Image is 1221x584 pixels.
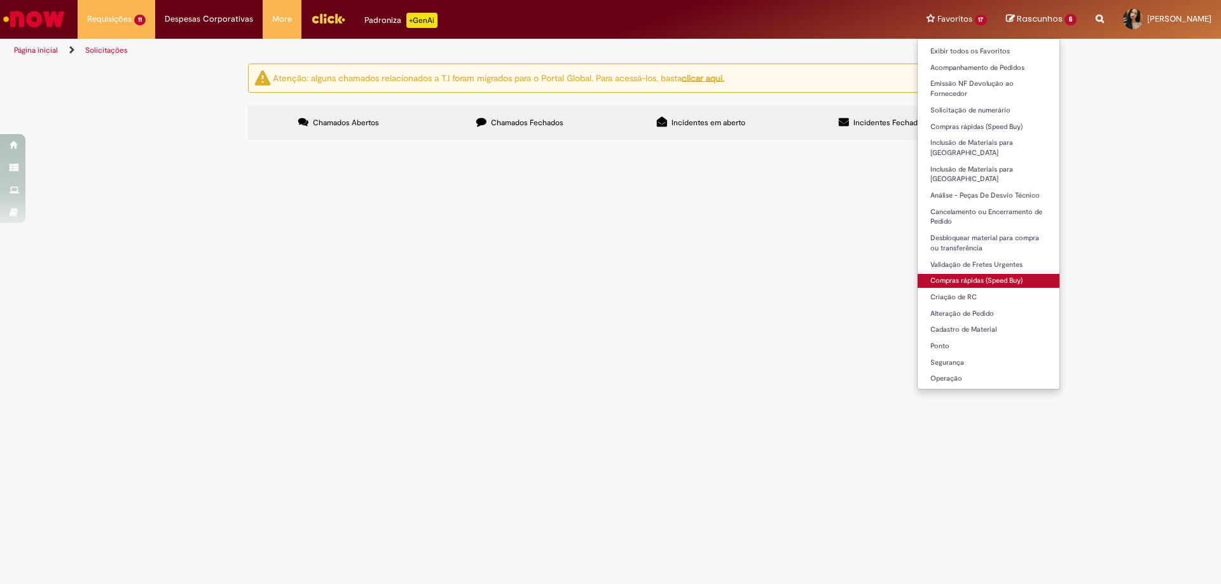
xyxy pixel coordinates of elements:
a: Operação [918,372,1060,386]
a: Cancelamento ou Encerramento de Pedido [918,205,1060,229]
a: Criação de RC [918,290,1060,304]
span: Chamados Abertos [313,118,379,128]
a: Inclusão de Materiais para [GEOGRAPHIC_DATA] [918,163,1060,186]
a: Cadastro de Material [918,323,1060,337]
a: Segurança [918,356,1060,370]
div: Padroniza [364,13,438,28]
span: More [272,13,292,25]
ul: Trilhas de página [10,39,804,62]
a: Página inicial [14,45,58,55]
ng-bind-html: Atenção: alguns chamados relacionados a T.I foram migrados para o Portal Global. Para acessá-los,... [273,72,724,83]
span: Despesas Corporativas [165,13,253,25]
span: [PERSON_NAME] [1147,13,1211,24]
span: 6 [1065,14,1077,25]
span: Requisições [87,13,132,25]
a: Análise - Peças De Desvio Técnico [918,189,1060,203]
a: Ponto [918,339,1060,353]
span: Rascunhos [1017,13,1063,25]
a: clicar aqui. [682,72,724,83]
a: Rascunhos [1006,13,1077,25]
a: Validação de Fretes Urgentes [918,258,1060,272]
ul: Favoritos [917,38,1061,390]
a: Emissão NF Devolução ao Fornecedor [918,77,1060,100]
span: Incidentes em aberto [672,118,745,128]
a: Compras rápidas (Speed Buy) [918,274,1060,288]
p: +GenAi [406,13,438,28]
span: 17 [975,15,988,25]
span: Chamados Fechados [491,118,563,128]
img: click_logo_yellow_360x200.png [311,9,345,28]
img: ServiceNow [1,6,67,32]
a: Alteração de Pedido [918,307,1060,321]
a: Solicitações [85,45,128,55]
a: Acompanhamento de Pedidos [918,61,1060,75]
a: Compras rápidas (Speed Buy) [918,120,1060,134]
span: 11 [134,15,146,25]
span: Favoritos [937,13,972,25]
span: Incidentes Fechados [853,118,926,128]
a: Solicitação de numerário [918,104,1060,118]
a: Exibir todos os Favoritos [918,44,1060,58]
a: Inclusão de Materiais para [GEOGRAPHIC_DATA] [918,136,1060,160]
a: Desbloquear material para compra ou transferência [918,231,1060,255]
